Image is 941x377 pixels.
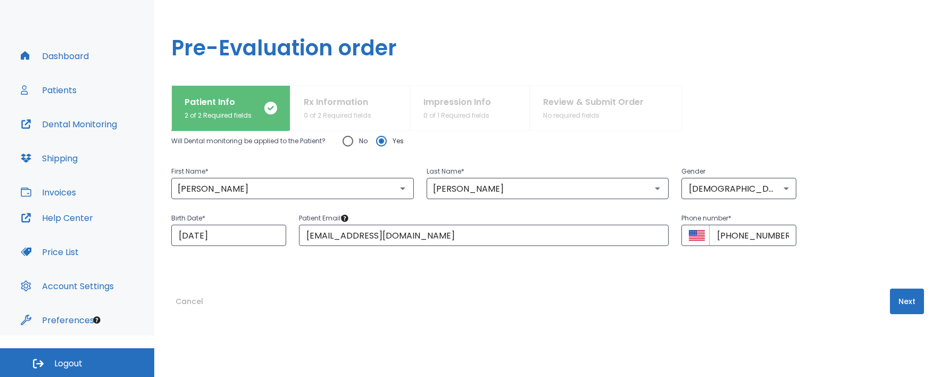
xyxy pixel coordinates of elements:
button: Open [650,181,665,196]
button: Select country [689,227,705,243]
button: Price List [14,239,85,265]
span: Logout [54,358,82,370]
p: Patient Info [185,96,252,109]
button: Patients [14,77,83,103]
button: Open [395,181,410,196]
button: Dashboard [14,43,95,69]
p: First Name * [171,165,414,178]
span: Yes [393,135,404,147]
button: Invoices [14,179,82,205]
button: Account Settings [14,273,120,299]
button: Preferences [14,307,101,333]
div: [DEMOGRAPHIC_DATA] [681,178,796,199]
input: Last Name [430,181,666,196]
p: Patient Email * [299,212,669,225]
span: No [359,135,368,147]
input: Choose date, selected date is Sep 13, 1992 [171,225,286,246]
p: Last Name * [427,165,669,178]
div: Tooltip anchor [340,214,349,223]
div: Tooltip anchor [92,315,102,325]
button: Help Center [14,205,99,231]
p: Phone number * [681,212,796,225]
button: Next [890,289,924,314]
p: Gender [681,165,796,178]
input: Patient Email [299,225,669,246]
p: Birth Date * [171,212,286,225]
p: 2 of 2 Required fields [185,111,252,120]
input: First Name [174,181,411,196]
button: Shipping [14,145,84,171]
p: Will Dental monitoring be applied to the Patient? [171,135,326,147]
button: Cancel [171,289,207,314]
button: Dental Monitoring [14,111,123,137]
